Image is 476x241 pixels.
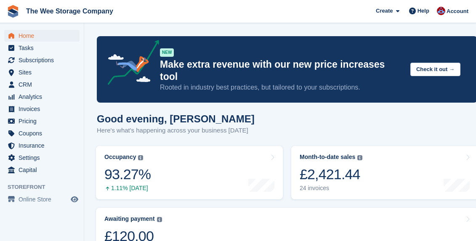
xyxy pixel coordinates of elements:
a: menu [4,193,80,205]
div: 24 invoices [300,185,362,192]
span: Home [19,30,69,42]
span: Create [376,7,393,15]
div: 1.11% [DATE] [104,185,151,192]
a: The Wee Storage Company [23,4,117,18]
div: Occupancy [104,154,136,161]
span: Capital [19,164,69,176]
img: Scott Ritchie [437,7,445,15]
h1: Good evening, [PERSON_NAME] [97,113,255,124]
a: menu [4,115,80,127]
a: Occupancy 93.27% 1.11% [DATE] [96,146,283,199]
a: menu [4,127,80,139]
p: Rooted in industry best practices, but tailored to your subscriptions. [160,83,404,92]
img: icon-info-grey-7440780725fd019a000dd9b08b2336e03edf1995a4989e88bcd33f0948082b44.svg [157,217,162,222]
button: Check it out → [410,63,460,77]
span: Storefront [8,183,84,191]
div: NEW [160,48,174,57]
span: Insurance [19,140,69,151]
a: menu [4,103,80,115]
img: icon-info-grey-7440780725fd019a000dd9b08b2336e03edf1995a4989e88bcd33f0948082b44.svg [138,155,143,160]
div: Awaiting payment [104,215,155,222]
span: Sites [19,66,69,78]
span: Settings [19,152,69,164]
a: menu [4,164,80,176]
a: menu [4,30,80,42]
span: Online Store [19,193,69,205]
p: Make extra revenue with our new price increases tool [160,58,404,83]
img: stora-icon-8386f47178a22dfd0bd8f6a31ec36ba5ce8667c1dd55bd0f319d3a0aa187defe.svg [7,5,19,18]
a: menu [4,66,80,78]
img: icon-info-grey-7440780725fd019a000dd9b08b2336e03edf1995a4989e88bcd33f0948082b44.svg [357,155,362,160]
span: Pricing [19,115,69,127]
span: Invoices [19,103,69,115]
span: Subscriptions [19,54,69,66]
div: Month-to-date sales [300,154,355,161]
div: £2,421.44 [300,166,362,183]
span: Analytics [19,91,69,103]
a: Preview store [69,194,80,204]
a: menu [4,42,80,54]
p: Here's what's happening across your business [DATE] [97,126,255,135]
a: menu [4,140,80,151]
a: menu [4,54,80,66]
span: Coupons [19,127,69,139]
div: 93.27% [104,166,151,183]
span: Account [447,7,468,16]
a: menu [4,91,80,103]
img: price-adjustments-announcement-icon-8257ccfd72463d97f412b2fc003d46551f7dbcb40ab6d574587a9cd5c0d94... [101,40,160,88]
span: CRM [19,79,69,90]
span: Help [417,7,429,15]
span: Tasks [19,42,69,54]
a: menu [4,79,80,90]
a: menu [4,152,80,164]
